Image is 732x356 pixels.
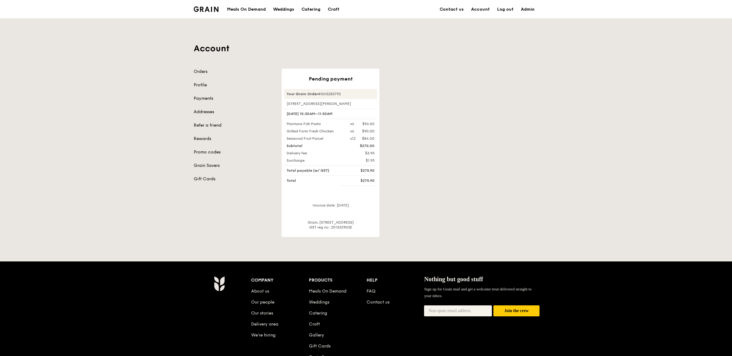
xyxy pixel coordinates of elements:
[251,322,278,327] a: Delivery area
[194,6,218,12] img: Grain
[302,0,320,19] div: Catering
[269,0,298,19] a: Weddings
[251,300,274,305] a: Our people
[251,311,273,316] a: Our stories
[283,151,346,156] div: Delivery fee
[251,289,269,294] a: About us
[194,122,274,128] a: Refer a friend
[287,168,329,173] span: Total payable (w/ GST)
[362,129,375,134] div: $90.00
[283,129,346,134] div: Grilled Farm Fresh Chicken
[424,305,492,316] input: Non-spam email address
[194,136,274,142] a: Rewards
[194,69,274,75] a: Orders
[194,95,274,102] a: Payments
[194,176,274,182] a: Gift Cards
[194,149,274,155] a: Promo codes
[194,82,274,88] a: Profile
[283,136,346,141] div: Seasonal Fruit Parcel
[284,220,377,230] div: Grain, [STREET_ADDRESS] GST reg no: 201332903E
[350,121,354,126] div: x6
[309,289,346,294] a: Meals On Demand
[284,109,377,119] div: [DATE] 10:30AM–11:30AM
[283,143,346,148] div: Subtotal
[283,158,346,163] div: Surcharge
[346,151,378,156] div: $3.95
[309,322,320,327] a: Craft
[346,143,378,148] div: $270.00
[424,276,483,282] span: Nothing but good stuff
[283,121,346,126] div: Marinara Fish Pasta
[251,333,276,338] a: We’re hiring
[227,0,266,19] div: Meals On Demand
[346,158,378,163] div: $1.95
[287,92,318,96] strong: Your Grain Order
[309,300,329,305] a: Weddings
[367,300,390,305] a: Contact us
[424,287,532,298] span: Sign up for Grain mail and get a welcome treat delivered straight to your inbox.
[467,0,493,19] a: Account
[346,178,378,183] div: $275.90
[346,168,378,173] div: $275.90
[350,136,356,141] div: x12
[309,311,327,316] a: Catering
[362,121,375,126] div: $96.00
[517,0,538,19] a: Admin
[194,109,274,115] a: Addresses
[309,276,367,285] div: Products
[251,276,309,285] div: Company
[194,163,274,169] a: Grain Savers
[298,0,324,19] a: Catering
[283,178,346,183] div: Total
[284,101,377,106] div: [STREET_ADDRESS][PERSON_NAME]
[362,136,375,141] div: $84.00
[194,43,538,54] h1: Account
[367,276,424,285] div: Help
[309,343,331,349] a: Gift Cards
[493,0,517,19] a: Log out
[324,0,343,19] a: Craft
[436,0,467,19] a: Contact us
[284,203,377,213] div: Invoice date: [DATE]
[214,276,225,291] img: Grain
[284,89,377,99] div: #GA3283792
[284,76,377,82] div: Pending payment
[367,289,375,294] a: FAQ
[309,333,324,338] a: Gallery
[273,0,294,19] div: Weddings
[350,129,354,134] div: x6
[328,0,339,19] div: Craft
[493,305,540,317] button: Join the crew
